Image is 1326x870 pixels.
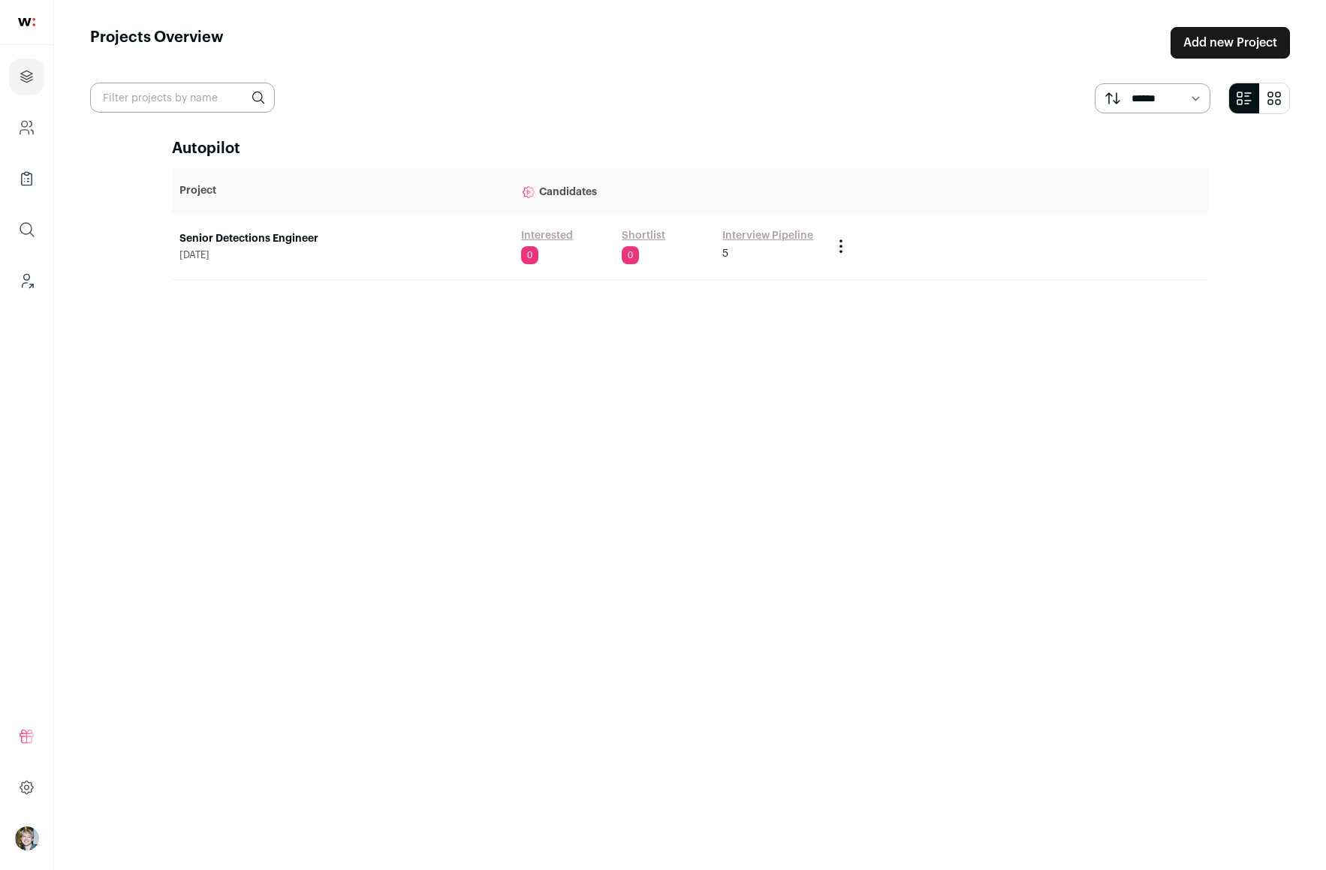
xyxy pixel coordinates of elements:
p: Candidates [521,176,817,206]
input: Filter projects by name [90,83,275,113]
span: 5 [722,246,728,261]
button: Project Actions [832,237,850,255]
p: Project [179,183,506,198]
h2: Autopilot [172,138,1208,159]
span: [DATE] [179,249,506,261]
a: Interview Pipeline [722,228,813,243]
a: Add new Project [1171,27,1290,59]
a: Senior Detections Engineer [179,231,506,246]
button: Open dropdown [15,826,39,850]
img: wellfound-shorthand-0d5821cbd27db2630d0214b213865d53afaa358527fdda9d0ea32b1df1b89c2c.svg [18,18,35,26]
a: Company Lists [9,161,44,197]
h1: Projects Overview [90,27,224,59]
img: 6494470-medium_jpg [15,826,39,850]
a: Projects [9,59,44,95]
a: Leads (Backoffice) [9,263,44,299]
a: Shortlist [622,228,665,243]
span: 0 [622,246,639,264]
a: Company and ATS Settings [9,110,44,146]
span: 0 [521,246,538,264]
a: Interested [521,228,573,243]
